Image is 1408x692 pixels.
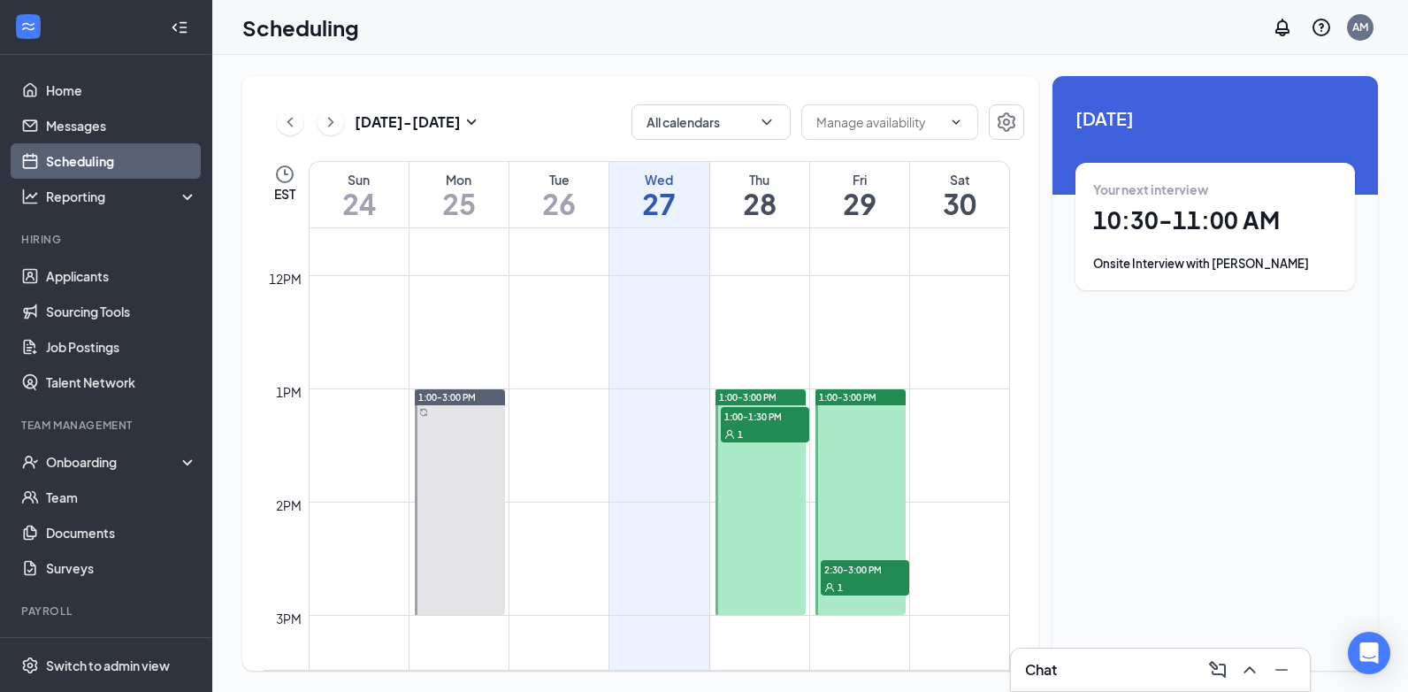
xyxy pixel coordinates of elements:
[1204,656,1232,684] button: ComposeMessage
[810,162,909,227] a: August 29, 2025
[46,108,197,143] a: Messages
[910,162,1009,227] a: August 30, 2025
[21,232,194,247] div: Hiring
[719,391,777,404] span: 1:00-3:00 PM
[46,329,197,365] a: Job Postings
[277,109,303,135] button: ChevronLeft
[824,582,835,593] svg: User
[609,171,708,188] div: Wed
[310,162,409,227] a: August 24, 2025
[281,111,299,133] svg: ChevronLeft
[409,171,509,188] div: Mon
[409,188,509,219] h1: 25
[46,294,197,329] a: Sourcing Tools
[1093,255,1337,273] div: Onsite Interview with [PERSON_NAME]
[738,428,743,441] span: 1
[242,12,359,42] h1: Scheduling
[758,113,776,131] svg: ChevronDown
[631,104,791,140] button: All calendarsChevronDown
[272,382,305,402] div: 1pm
[419,408,428,417] svg: Sync
[1239,659,1260,680] svg: ChevronUp
[274,164,295,185] svg: Clock
[710,171,809,188] div: Thu
[274,185,295,203] span: EST
[355,112,461,132] h3: [DATE] - [DATE]
[819,391,876,404] span: 1:00-3:00 PM
[509,188,608,219] h1: 26
[1267,656,1296,684] button: Minimize
[310,171,409,188] div: Sun
[810,188,909,219] h1: 29
[19,18,37,35] svg: WorkstreamLogo
[46,188,198,205] div: Reporting
[721,407,809,425] span: 1:00-1:30 PM
[710,188,809,219] h1: 28
[21,418,194,433] div: Team Management
[1207,659,1228,680] svg: ComposeMessage
[724,429,735,440] svg: User
[1311,17,1332,38] svg: QuestionInfo
[1348,632,1390,674] div: Open Intercom Messenger
[21,453,39,471] svg: UserCheck
[509,162,608,227] a: August 26, 2025
[418,391,476,404] span: 1:00-3:00 PM
[46,143,197,179] a: Scheduling
[1352,19,1368,35] div: AM
[710,162,809,227] a: August 28, 2025
[409,162,509,227] a: August 25, 2025
[910,188,1009,219] h1: 30
[1093,205,1337,235] h1: 10:30 - 11:00 AM
[509,171,608,188] div: Tue
[46,657,170,674] div: Switch to admin view
[21,188,39,205] svg: Analysis
[1271,659,1292,680] svg: Minimize
[46,480,197,515] a: Team
[910,171,1009,188] div: Sat
[609,188,708,219] h1: 27
[609,162,708,227] a: August 27, 2025
[46,515,197,550] a: Documents
[46,258,197,294] a: Applicants
[46,630,197,665] a: PayrollCrown
[21,604,194,619] div: Payroll
[989,104,1024,140] button: Settings
[46,73,197,108] a: Home
[996,111,1017,133] svg: Settings
[322,111,340,133] svg: ChevronRight
[272,609,305,628] div: 3pm
[1093,181,1337,198] div: Your next interview
[838,581,843,594] span: 1
[1236,656,1264,684] button: ChevronUp
[310,188,409,219] h1: 24
[461,111,482,133] svg: SmallChevronDown
[46,550,197,586] a: Surveys
[46,365,197,400] a: Talent Network
[21,657,39,674] svg: Settings
[821,560,909,578] span: 2:30-3:00 PM
[1272,17,1293,38] svg: Notifications
[272,496,305,515] div: 2pm
[1075,104,1355,132] span: [DATE]
[949,115,963,129] svg: ChevronDown
[46,453,182,471] div: Onboarding
[265,269,305,288] div: 12pm
[1025,660,1057,680] h3: Chat
[171,19,188,36] svg: Collapse
[810,171,909,188] div: Fri
[318,109,344,135] button: ChevronRight
[816,112,942,132] input: Manage availability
